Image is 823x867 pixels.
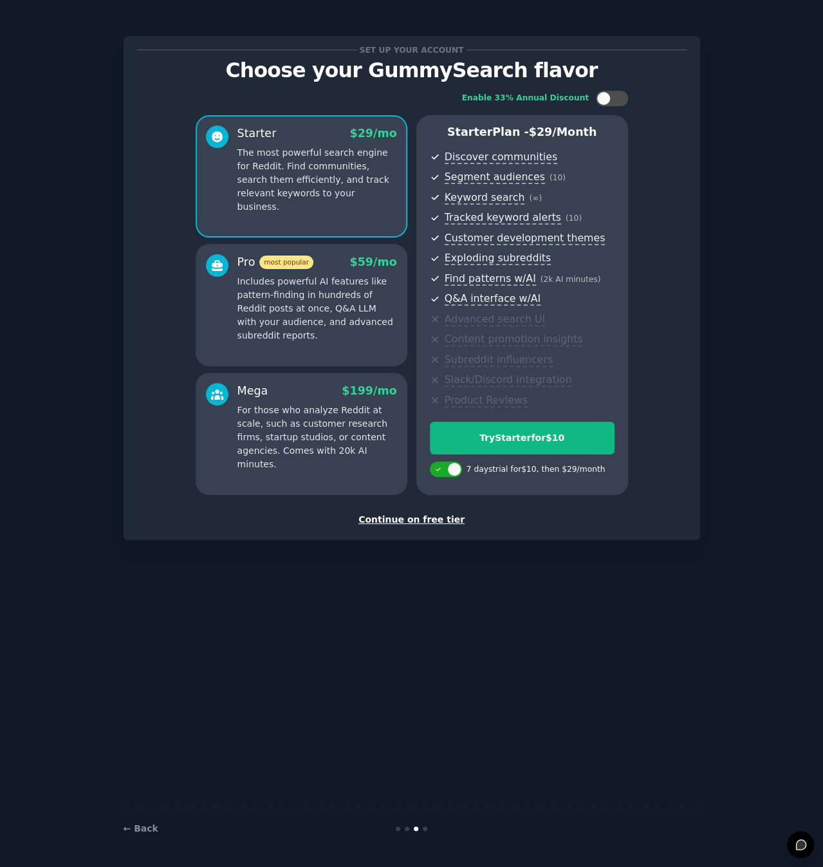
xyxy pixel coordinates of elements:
[430,124,615,140] p: Starter Plan -
[237,126,277,142] div: Starter
[342,384,396,397] span: $ 199 /mo
[430,422,615,454] button: TryStarterfor$10
[357,43,466,57] span: Set up your account
[445,313,545,326] span: Advanced search UI
[529,194,542,203] span: ( ∞ )
[237,383,268,399] div: Mega
[237,275,397,342] p: Includes powerful AI features like pattern-finding in hundreds of Reddit posts at once, Q&A LLM w...
[237,404,397,471] p: For those who analyze Reddit at scale, such as customer research firms, startup studios, or conte...
[445,373,572,387] span: Slack/Discord integration
[430,431,614,445] div: Try Starter for $10
[445,353,553,367] span: Subreddit influencers
[445,211,561,225] span: Tracked keyword alerts
[445,191,525,205] span: Keyword search
[445,232,606,245] span: Customer development themes
[445,394,528,407] span: Product Reviews
[124,823,158,834] a: ← Back
[445,171,545,184] span: Segment audiences
[445,333,583,346] span: Content promotion insights
[541,275,601,284] span: ( 2k AI minutes )
[467,464,606,476] div: 7 days trial for $10 , then $ 29 /month
[566,214,582,223] span: ( 10 )
[349,127,396,140] span: $ 29 /mo
[529,126,597,138] span: $ 29 /month
[137,513,687,527] div: Continue on free tier
[445,252,551,265] span: Exploding subreddits
[237,146,397,214] p: The most powerful search engine for Reddit. Find communities, search them efficiently, and track ...
[445,272,536,286] span: Find patterns w/AI
[237,254,313,270] div: Pro
[445,151,557,164] span: Discover communities
[349,256,396,268] span: $ 59 /mo
[137,59,687,82] p: Choose your GummySearch flavor
[550,173,566,182] span: ( 10 )
[445,292,541,306] span: Q&A interface w/AI
[259,256,313,269] span: most popular
[462,93,589,104] div: Enable 33% Annual Discount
